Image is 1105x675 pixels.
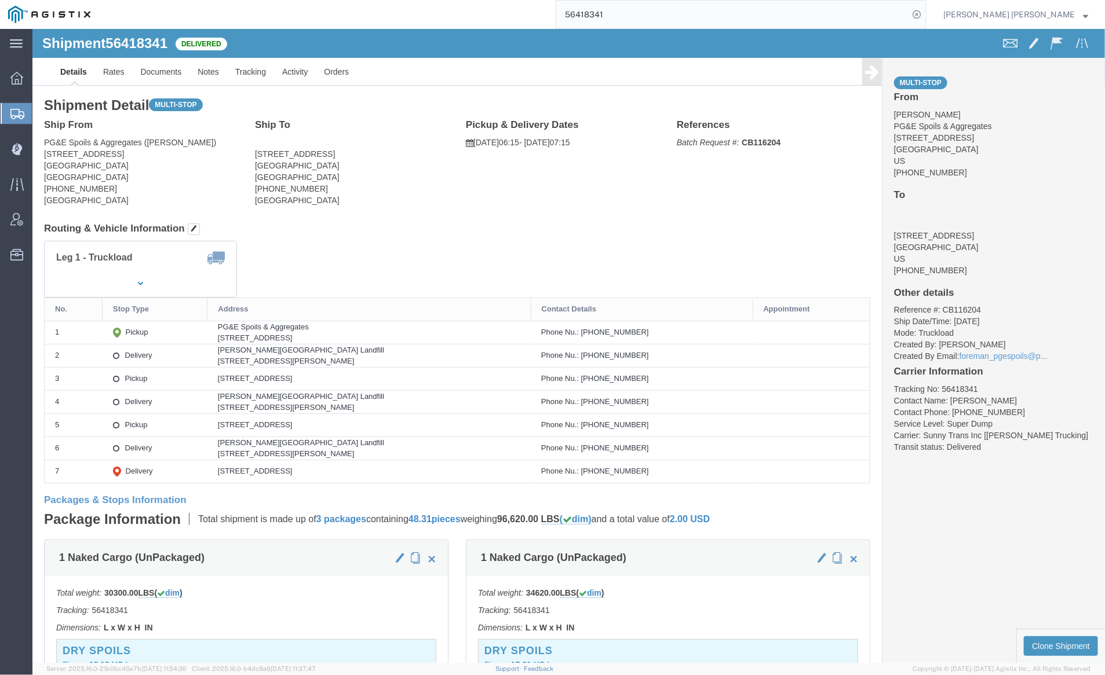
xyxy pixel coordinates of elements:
[556,1,909,28] input: Search for shipment number, reference number
[32,29,1105,663] iframe: FS Legacy Container
[495,665,524,672] a: Support
[8,6,90,23] img: logo
[46,665,187,672] span: Server: 2025.16.0-21b0bc45e7b
[192,665,316,672] span: Client: 2025.16.0-b4dc8a9
[943,8,1089,21] button: [PERSON_NAME] [PERSON_NAME]
[913,664,1091,674] span: Copyright © [DATE]-[DATE] Agistix Inc., All Rights Reserved
[271,665,316,672] span: [DATE] 11:37:47
[524,665,553,672] a: Feedback
[141,665,187,672] span: [DATE] 11:54:36
[943,8,1075,21] span: Kayte Bray Dogali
